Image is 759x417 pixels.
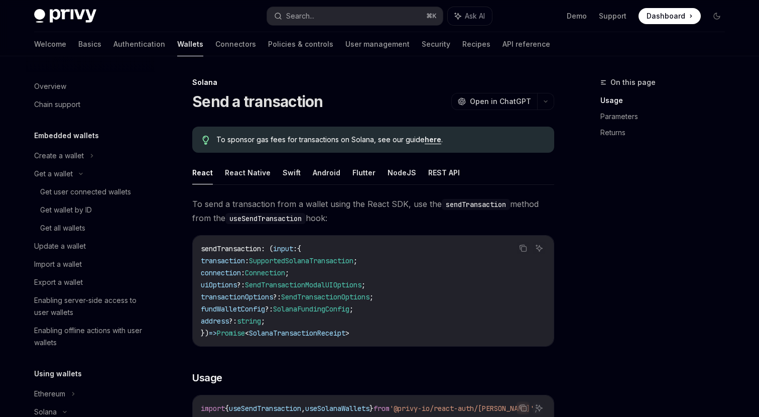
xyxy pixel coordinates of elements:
a: Support [599,11,626,21]
button: Search...⌘K [267,7,443,25]
span: sendTransaction [201,244,261,253]
span: To sponsor gas fees for transactions on Solana, see our guide . [216,135,544,145]
button: Swift [283,161,301,184]
a: here [425,135,441,144]
button: Copy the contents from the code block [517,242,530,255]
div: Ethereum [34,388,65,400]
div: Chain support [34,98,80,111]
a: Get all wallets [26,219,155,237]
span: > [345,329,349,338]
code: useSendTransaction [225,213,306,224]
span: ; [261,317,265,326]
span: SolanaFundingConfig [273,304,349,314]
div: Create a wallet [34,150,84,162]
span: ; [361,280,365,289]
span: < [245,329,249,338]
a: Returns [600,125,733,141]
span: transactionOptions [201,292,273,301]
span: SendTransactionOptions [281,292,369,301]
a: Connectors [215,32,256,56]
div: Get all wallets [40,222,85,234]
span: Connection [245,268,285,277]
span: : ( [261,244,273,253]
span: SupportedSolanaTransaction [249,256,353,265]
div: Enabling server-side access to user wallets [34,294,149,319]
a: Policies & controls [268,32,333,56]
button: Copy the contents from the code block [517,401,530,414]
span: Dashboard [647,11,685,21]
a: Export a wallet [26,273,155,291]
button: Flutter [352,161,375,184]
span: from [373,404,390,413]
span: useSolanaWallets [305,404,369,413]
div: Solana [192,77,554,87]
span: : [245,256,249,265]
span: ; [285,268,289,277]
span: '@privy-io/react-auth/[PERSON_NAME]' [390,404,534,413]
a: Wallets [177,32,203,56]
span: string [237,317,261,326]
a: Authentication [113,32,165,56]
span: On this page [610,76,656,88]
a: Recipes [462,32,490,56]
button: Ask AI [533,242,546,255]
button: Ask AI [448,7,492,25]
span: uiOptions [201,280,237,289]
a: Demo [567,11,587,21]
span: import [201,404,225,413]
div: Get wallet by ID [40,204,92,216]
span: } [369,404,373,413]
span: ⌘ K [426,12,437,20]
span: ; [353,256,357,265]
span: address [201,317,229,326]
span: Promise [217,329,245,338]
button: Toggle dark mode [709,8,725,24]
span: : [293,244,297,253]
button: React [192,161,213,184]
span: To send a transaction from a wallet using the React SDK, use the method from the hook: [192,197,554,225]
a: Chain support [26,95,155,114]
span: , [301,404,305,413]
span: ?: [273,292,281,301]
span: { [225,404,229,413]
span: ?: [265,304,273,314]
span: fundWalletConfig [201,304,265,314]
span: SolanaTransactionReceipt [249,329,345,338]
a: Get user connected wallets [26,183,155,201]
a: Security [422,32,450,56]
button: Open in ChatGPT [451,93,537,110]
a: Enabling server-side access to user wallets [26,291,155,322]
a: Dashboard [639,8,701,24]
div: Get a wallet [34,168,73,180]
a: Usage [600,92,733,109]
span: }) [201,329,209,338]
button: REST API [428,161,460,184]
span: SendTransactionModalUIOptions [245,280,361,289]
span: ?: [229,317,237,326]
span: useSendTransaction [229,404,301,413]
a: API reference [502,32,550,56]
a: Welcome [34,32,66,56]
span: ; [369,292,373,301]
button: NodeJS [388,161,416,184]
button: React Native [225,161,271,184]
span: ; [349,304,353,314]
img: dark logo [34,9,96,23]
a: Import a wallet [26,255,155,273]
button: Android [313,161,340,184]
svg: Tip [202,136,209,145]
h1: Send a transaction [192,92,323,111]
div: Export a wallet [34,276,83,288]
span: : [241,268,245,277]
span: => [209,329,217,338]
a: Overview [26,77,155,95]
code: sendTransaction [442,199,510,210]
span: Open in ChatGPT [470,96,531,107]
span: ?: [237,280,245,289]
div: Overview [34,80,66,92]
h5: Embedded wallets [34,130,99,142]
a: User management [345,32,410,56]
span: connection [201,268,241,277]
div: Import a wallet [34,258,82,270]
span: { [297,244,301,253]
